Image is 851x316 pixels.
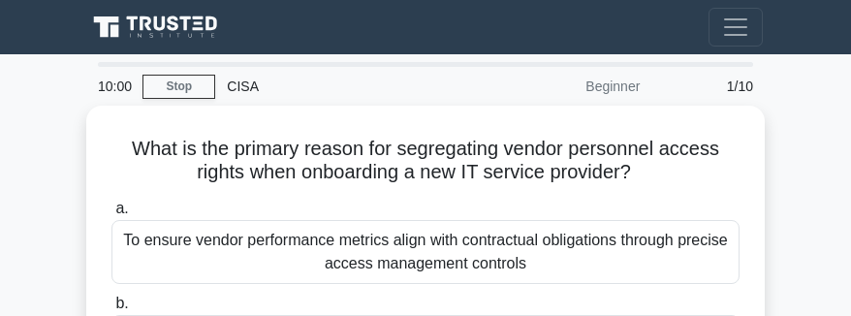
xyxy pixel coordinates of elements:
[86,67,142,106] div: 10:00
[115,200,128,216] span: a.
[651,67,765,106] div: 1/10
[142,75,215,99] a: Stop
[215,67,482,106] div: CISA
[709,8,763,47] button: Toggle navigation
[115,295,128,311] span: b.
[111,220,740,284] div: To ensure vendor performance metrics align with contractual obligations through precise access ma...
[482,67,651,106] div: Beginner
[110,137,741,185] h5: What is the primary reason for segregating vendor personnel access rights when onboarding a new I...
